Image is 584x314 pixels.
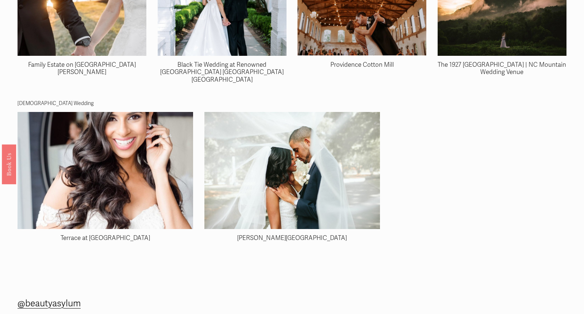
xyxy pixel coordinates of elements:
a: Black Tie Wedding at Renowned [GEOGRAPHIC_DATA] [GEOGRAPHIC_DATA] [GEOGRAPHIC_DATA] [160,61,284,84]
a: Book Us [2,144,16,184]
a: The 1927 [GEOGRAPHIC_DATA] | NC Mountain Wedding Venue [438,61,566,76]
a: Terrace at Cedar Hill [18,112,193,229]
a: [PERSON_NAME][GEOGRAPHIC_DATA] [237,234,347,242]
a: @beautyasylum [18,295,81,311]
a: Terrace at [GEOGRAPHIC_DATA] [61,234,150,242]
img: Terrace at Cedar Hill [18,39,193,302]
img: Belk Chapel [204,112,380,229]
a: Family Estate on [GEOGRAPHIC_DATA][PERSON_NAME] [28,61,136,76]
a: Providence Cotton Mill [330,61,394,69]
span: [DEMOGRAPHIC_DATA] Wedding [18,100,94,106]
